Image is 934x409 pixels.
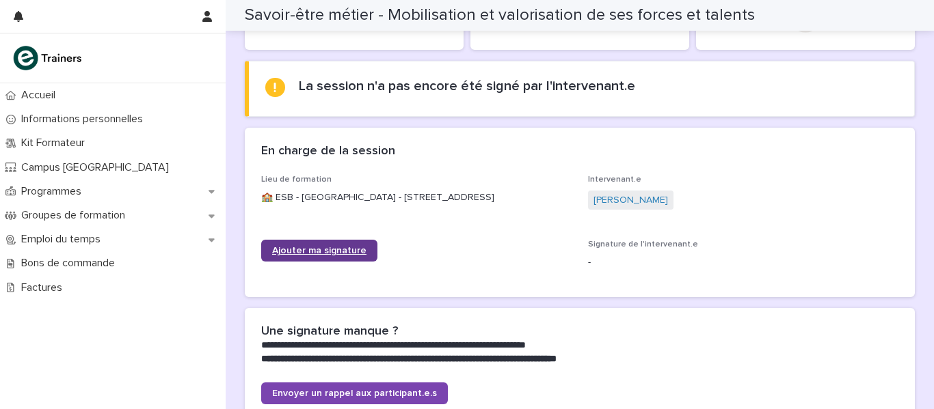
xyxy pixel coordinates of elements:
p: Groupes de formation [16,209,136,222]
img: K0CqGN7SDeD6s4JG8KQk [11,44,86,72]
a: Ajouter ma signature [261,240,377,262]
span: Ajouter ma signature [272,246,366,255]
a: [PERSON_NAME] [593,193,668,208]
span: Signature de l'intervenant.e [588,240,698,249]
h2: Une signature manque ? [261,324,398,339]
p: Programmes [16,185,92,198]
p: Emploi du temps [16,233,111,246]
p: Bons de commande [16,257,126,270]
p: Informations personnelles [16,113,154,126]
a: Envoyer un rappel aux participant.e.s [261,382,448,404]
p: - [588,255,898,270]
p: Kit Formateur [16,137,96,150]
span: Envoyer un rappel aux participant.e.s [272,389,437,398]
h2: Savoir-être métier - Mobilisation et valorisation de ses forces et talents [245,5,755,25]
span: Lieu de formation [261,175,332,184]
h2: La session n'a pas encore été signé par l'intervenant.e [299,78,635,94]
span: Intervenant.e [588,175,641,184]
p: Campus [GEOGRAPHIC_DATA] [16,161,180,174]
p: 🏫 ESB - [GEOGRAPHIC_DATA] - [STREET_ADDRESS] [261,191,572,205]
p: Accueil [16,89,66,102]
p: Factures [16,281,73,294]
h2: En charge de la session [261,144,395,159]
